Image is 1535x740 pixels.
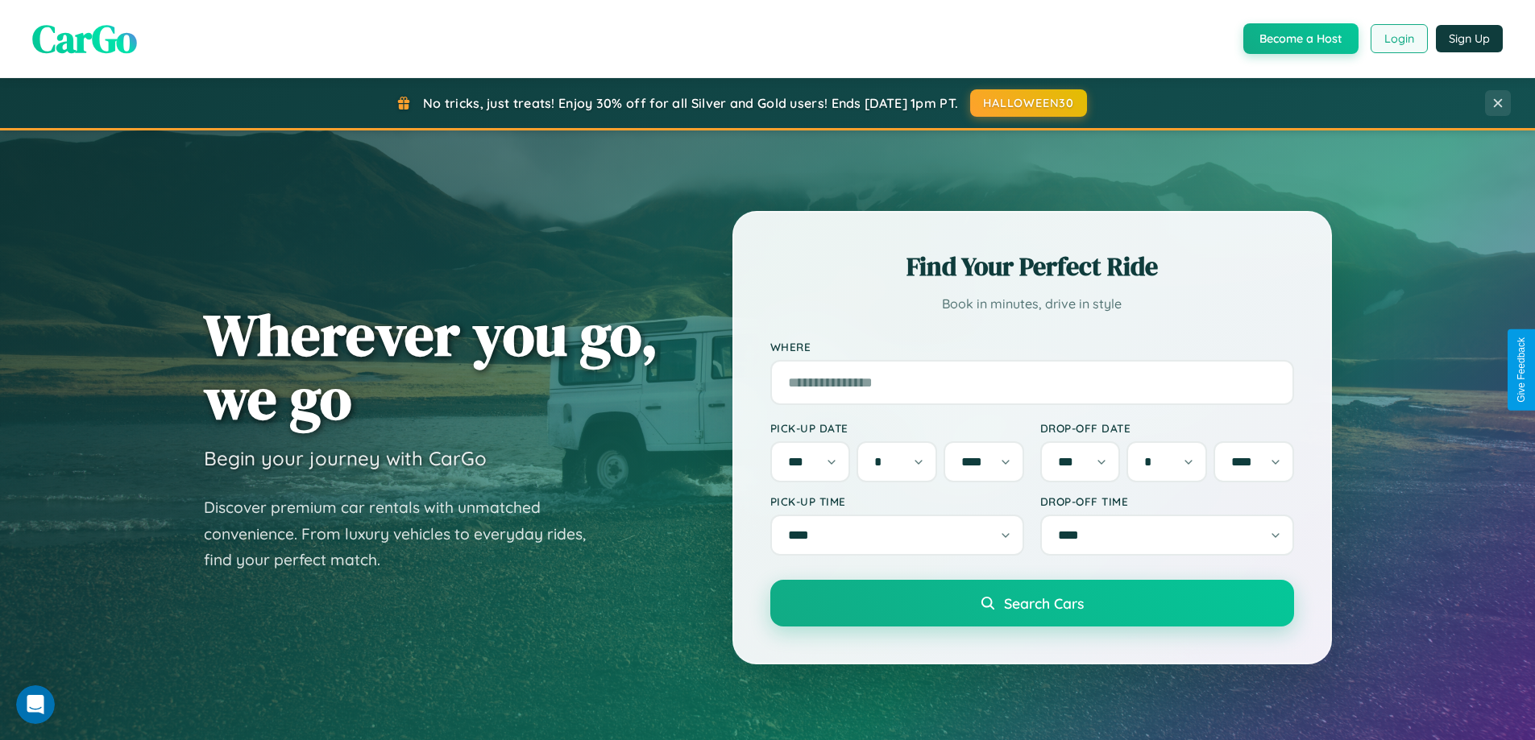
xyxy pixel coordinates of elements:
[1371,24,1428,53] button: Login
[970,89,1087,117] button: HALLOWEEN30
[32,12,137,65] span: CarGo
[204,446,487,470] h3: Begin your journey with CarGo
[770,494,1024,508] label: Pick-up Time
[1516,337,1527,403] div: Give Feedback
[1004,594,1084,612] span: Search Cars
[423,95,958,111] span: No tricks, just treats! Enjoy 30% off for all Silver and Gold users! Ends [DATE] 1pm PT.
[204,494,607,573] p: Discover premium car rentals with unmatched convenience. From luxury vehicles to everyday rides, ...
[1040,494,1294,508] label: Drop-off Time
[770,421,1024,435] label: Pick-up Date
[1243,23,1359,54] button: Become a Host
[204,303,658,430] h1: Wherever you go, we go
[1436,25,1503,52] button: Sign Up
[770,340,1294,353] label: Where
[16,685,55,724] iframe: Intercom live chat
[1040,421,1294,435] label: Drop-off Date
[770,249,1294,284] h2: Find Your Perfect Ride
[770,292,1294,316] p: Book in minutes, drive in style
[770,580,1294,626] button: Search Cars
